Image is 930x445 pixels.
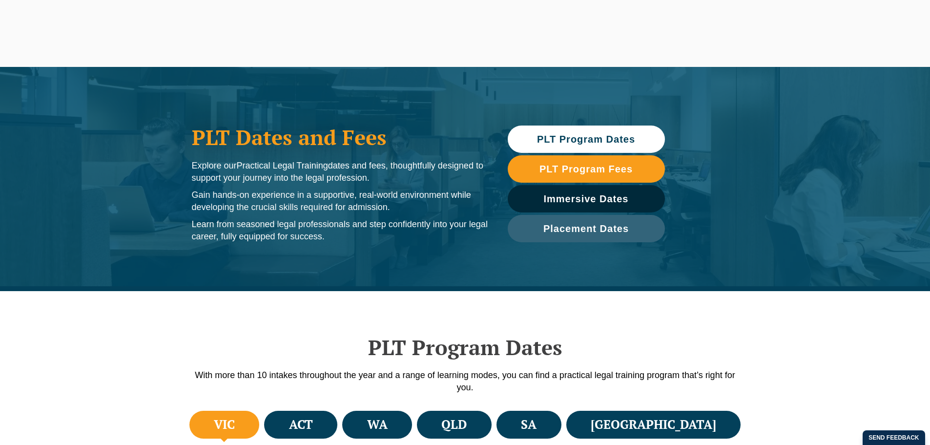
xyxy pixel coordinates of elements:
[508,126,665,153] a: PLT Program Dates
[192,189,488,213] p: Gain hands-on experience in a supportive, real-world environment while developing the crucial ski...
[508,155,665,183] a: PLT Program Fees
[367,417,388,433] h4: WA
[544,194,629,204] span: Immersive Dates
[441,417,467,433] h4: QLD
[192,218,488,243] p: Learn from seasoned legal professionals and step confidently into your legal career, fully equipp...
[521,417,537,433] h4: SA
[591,417,716,433] h4: [GEOGRAPHIC_DATA]
[192,125,488,149] h1: PLT Dates and Fees
[543,224,629,233] span: Placement Dates
[508,185,665,212] a: Immersive Dates
[187,369,744,394] p: With more than 10 intakes throughout the year and a range of learning modes, you can find a pract...
[192,160,488,184] p: Explore our dates and fees, thoughtfully designed to support your journey into the legal profession.
[289,417,313,433] h4: ACT
[539,164,633,174] span: PLT Program Fees
[537,134,635,144] span: PLT Program Dates
[214,417,235,433] h4: VIC
[237,161,328,170] span: Practical Legal Training
[187,335,744,360] h2: PLT Program Dates
[508,215,665,242] a: Placement Dates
